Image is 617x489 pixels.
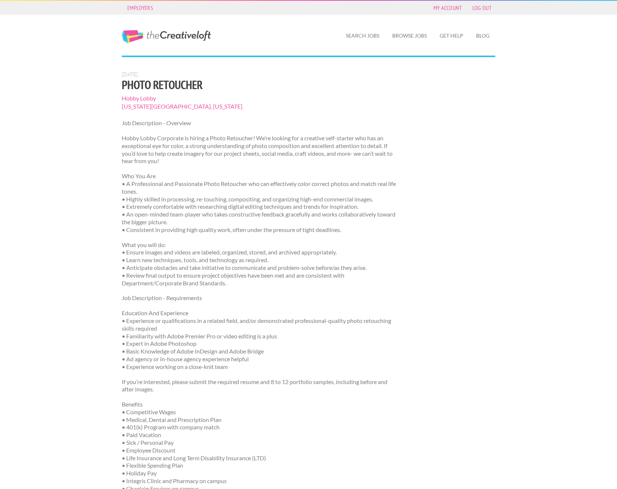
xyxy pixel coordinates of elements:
span: [DATE] [122,71,138,77]
h1: Photo Retoucher [122,78,399,91]
a: Get Help [434,27,469,44]
span: [US_STATE][GEOGRAPHIC_DATA], [US_STATE] [122,102,399,110]
p: Job Description - Requirements [122,294,399,302]
a: Search Jobs [340,27,385,44]
a: Employers [124,3,157,13]
p: Education And Experience • Experience or qualifications in a related field, and/or demonstrated p... [122,309,399,370]
p: If you’re interested, please submit the required resume and 8 to 12 portfolio samples, including ... [122,378,399,394]
p: Hobby Lobby Corporate is hiring a Photo Retoucher! We’re looking for a creative self-starter who ... [122,134,399,165]
p: Job Description - Overview [122,119,399,127]
a: Log Out [469,3,495,13]
a: The Creative Loft [122,30,211,43]
a: Browse Jobs [386,27,433,44]
a: My Account [430,3,466,13]
a: Blog [470,27,495,44]
p: What you will do: • Ensure images and videos are labeled, organized, stored, and archived appropr... [122,241,399,287]
p: Who You Are • A Professional and Passionate Photo Retoucher who can effectively color correct pho... [122,172,399,233]
span: Hobby Lobby [122,94,399,102]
